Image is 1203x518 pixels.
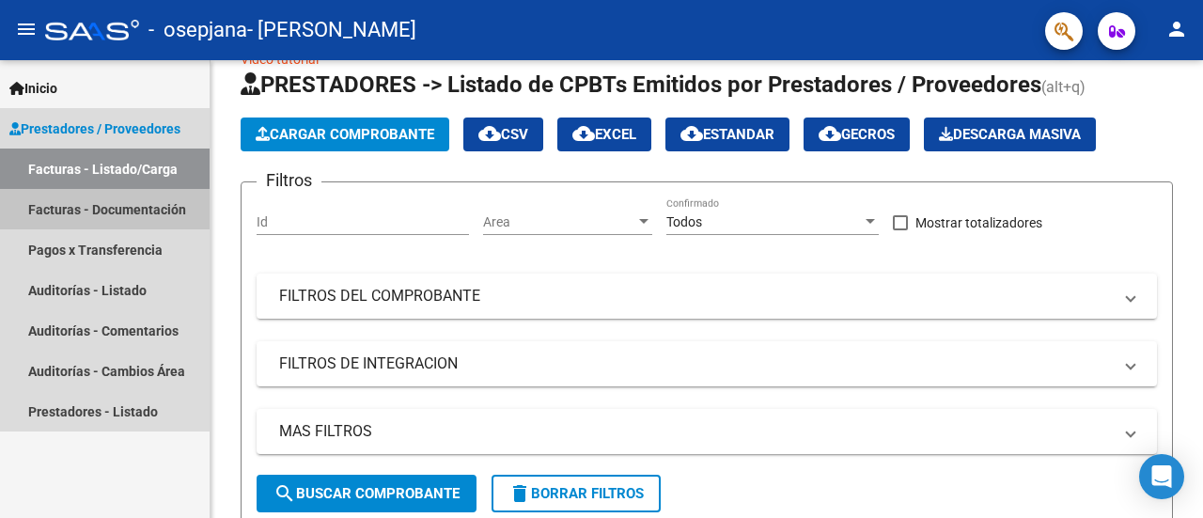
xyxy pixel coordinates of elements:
mat-icon: cloud_download [478,122,501,145]
mat-icon: cloud_download [572,122,595,145]
span: Borrar Filtros [508,485,644,502]
mat-icon: search [273,482,296,505]
button: EXCEL [557,118,651,151]
span: Buscar Comprobante [273,485,460,502]
span: EXCEL [572,126,636,143]
h3: Filtros [257,167,321,194]
span: Prestadores / Proveedores [9,118,180,139]
mat-expansion-panel-header: MAS FILTROS [257,409,1157,454]
button: Estandar [665,118,789,151]
mat-panel-title: FILTROS DE INTEGRACION [279,353,1112,374]
mat-expansion-panel-header: FILTROS DE INTEGRACION [257,341,1157,386]
mat-panel-title: MAS FILTROS [279,421,1112,442]
span: Todos [666,214,702,229]
mat-panel-title: FILTROS DEL COMPROBANTE [279,286,1112,306]
mat-icon: cloud_download [819,122,841,145]
mat-icon: menu [15,18,38,40]
span: - osepjana [148,9,247,51]
button: Gecros [804,118,910,151]
span: Gecros [819,126,895,143]
span: CSV [478,126,528,143]
span: Estandar [680,126,774,143]
span: (alt+q) [1041,78,1086,96]
span: Mostrar totalizadores [915,212,1042,234]
span: - [PERSON_NAME] [247,9,416,51]
button: CSV [463,118,543,151]
span: Cargar Comprobante [256,126,434,143]
span: Inicio [9,78,57,99]
button: Borrar Filtros [492,475,661,512]
div: Open Intercom Messenger [1139,454,1184,499]
span: Descarga Masiva [939,126,1081,143]
mat-expansion-panel-header: FILTROS DEL COMPROBANTE [257,274,1157,319]
button: Buscar Comprobante [257,475,477,512]
button: Descarga Masiva [924,118,1096,151]
app-download-masive: Descarga masiva de comprobantes (adjuntos) [924,118,1096,151]
span: PRESTADORES -> Listado de CPBTs Emitidos por Prestadores / Proveedores [241,71,1041,98]
mat-icon: cloud_download [680,122,703,145]
span: Area [483,214,635,230]
mat-icon: delete [508,482,531,505]
mat-icon: person [1165,18,1188,40]
button: Cargar Comprobante [241,118,449,151]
